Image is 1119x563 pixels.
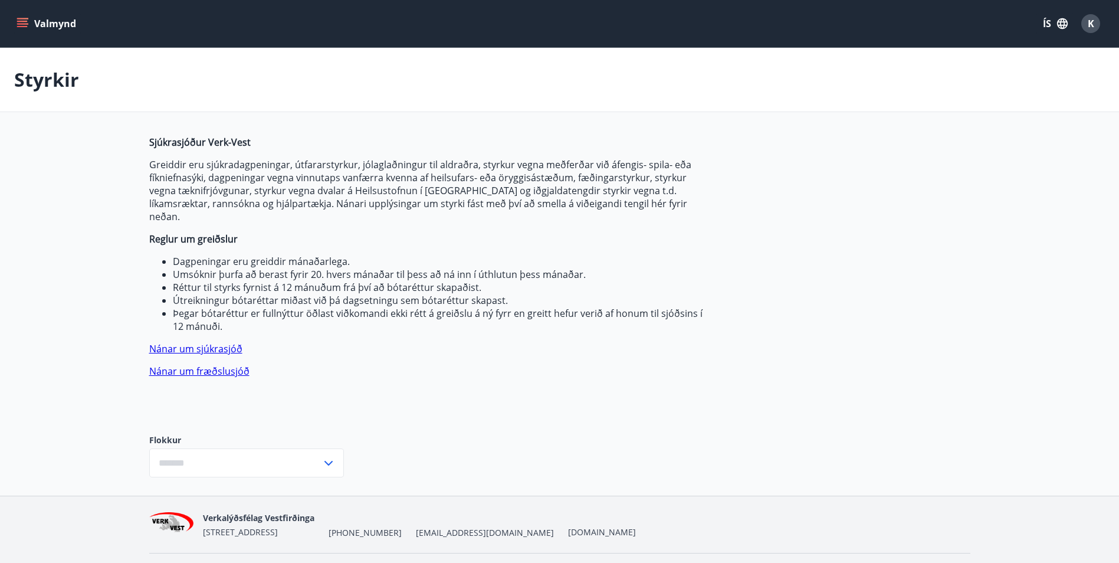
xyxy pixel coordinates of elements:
[1036,13,1074,34] button: ÍS
[14,13,81,34] button: menu
[568,526,636,538] a: [DOMAIN_NAME]
[173,255,706,268] li: Dagpeningar eru greiddir mánaðarlega.
[149,342,242,355] a: Nánar um sjúkrasjóð
[149,136,251,149] strong: Sjúkrasjóður Verk-Vest
[173,307,706,333] li: Þegar bótaréttur er fullnýttur öðlast viðkomandi ekki rétt á greiðslu á ný fyrr en greitt hefur v...
[149,365,250,378] a: Nánar um fræðslusjóð
[1077,9,1105,38] button: K
[149,434,344,446] label: Flokkur
[203,512,314,523] span: Verkalýðsfélag Vestfirðinga
[173,281,706,294] li: Réttur til styrks fyrnist á 12 mánuðum frá því að bótaréttur skapaðist.
[329,527,402,539] span: [PHONE_NUMBER]
[1088,17,1094,30] span: K
[149,233,238,246] strong: Reglur um greiðslur
[173,294,706,307] li: Útreikningur bótaréttar miðast við þá dagsetningu sem bótaréttur skapast.
[416,527,554,539] span: [EMAIL_ADDRESS][DOMAIN_NAME]
[14,67,79,93] p: Styrkir
[149,512,194,538] img: jihgzMk4dcgjRAW2aMgpbAqQEG7LZi0j9dOLAUvz.png
[173,268,706,281] li: Umsóknir þurfa að berast fyrir 20. hvers mánaðar til þess að ná inn í úthlutun þess mánaðar.
[203,526,278,538] span: [STREET_ADDRESS]
[149,158,706,223] p: Greiddir eru sjúkradagpeningar, útfararstyrkur, jólaglaðningur til aldraðra, styrkur vegna meðfer...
